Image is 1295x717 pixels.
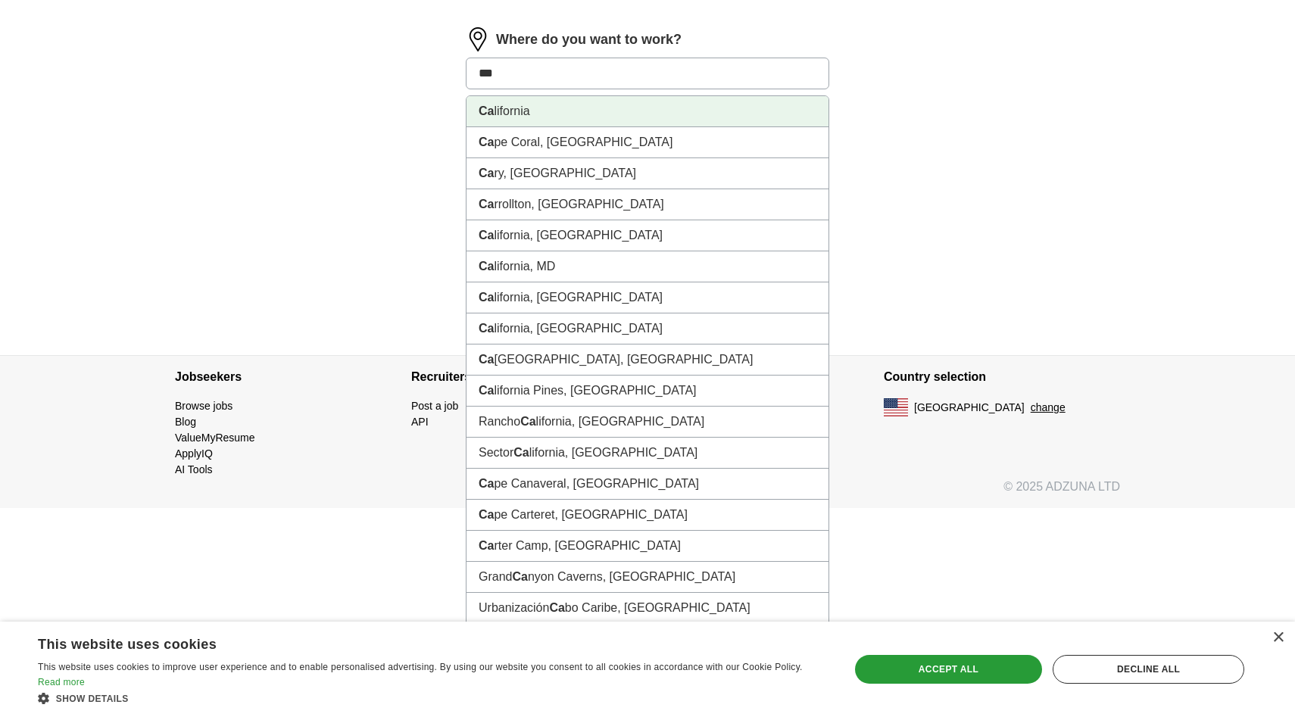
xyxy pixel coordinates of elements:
[479,384,494,397] strong: Ca
[855,655,1042,684] div: Accept all
[175,447,213,460] a: ApplyIQ
[914,400,1025,416] span: [GEOGRAPHIC_DATA]
[467,407,828,438] li: Rancho lifornia, [GEOGRAPHIC_DATA]
[467,438,828,469] li: Sector lifornia, [GEOGRAPHIC_DATA]
[479,353,494,366] strong: Ca
[467,531,828,562] li: rter Camp, [GEOGRAPHIC_DATA]
[467,220,828,251] li: lifornia, [GEOGRAPHIC_DATA]
[496,30,682,50] label: Where do you want to work?
[479,167,494,179] strong: Ca
[175,432,255,444] a: ValueMyResume
[479,322,494,335] strong: Ca
[175,463,213,475] a: AI Tools
[467,96,828,127] li: lifornia
[479,260,494,273] strong: Ca
[884,398,908,416] img: US flag
[467,469,828,500] li: pe Canaveral, [GEOGRAPHIC_DATA]
[512,570,527,583] strong: Ca
[175,400,232,412] a: Browse jobs
[467,562,828,593] li: Grand nyon Caverns, [GEOGRAPHIC_DATA]
[467,282,828,313] li: lifornia, [GEOGRAPHIC_DATA]
[479,198,494,210] strong: Ca
[479,291,494,304] strong: Ca
[466,27,490,51] img: location.png
[175,416,196,428] a: Blog
[467,376,828,407] li: lifornia Pines, [GEOGRAPHIC_DATA]
[1031,400,1066,416] button: change
[38,677,85,687] a: Read more, opens a new window
[411,400,458,412] a: Post a job
[467,313,828,344] li: lifornia, [GEOGRAPHIC_DATA]
[467,500,828,531] li: pe Carteret, [GEOGRAPHIC_DATA]
[56,694,129,704] span: Show details
[479,477,494,490] strong: Ca
[1053,655,1244,684] div: Decline all
[38,631,788,653] div: This website uses cookies
[38,691,825,706] div: Show details
[479,539,494,552] strong: Ca
[467,251,828,282] li: lifornia, MD
[411,416,429,428] a: API
[1272,632,1284,644] div: Close
[467,189,828,220] li: rrollton, [GEOGRAPHIC_DATA]
[884,356,1120,398] h4: Country selection
[549,601,564,614] strong: Ca
[479,229,494,242] strong: Ca
[479,104,494,117] strong: Ca
[479,136,494,148] strong: Ca
[467,344,828,376] li: [GEOGRAPHIC_DATA], [GEOGRAPHIC_DATA]
[467,127,828,158] li: pe Coral, [GEOGRAPHIC_DATA]
[467,593,828,624] li: Urbanización bo Caribe, [GEOGRAPHIC_DATA]
[479,508,494,521] strong: Ca
[513,446,529,459] strong: Ca
[467,158,828,189] li: ry, [GEOGRAPHIC_DATA]
[163,478,1132,508] div: © 2025 ADZUNA LTD
[38,662,803,672] span: This website uses cookies to improve user experience and to enable personalised advertising. By u...
[520,415,535,428] strong: Ca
